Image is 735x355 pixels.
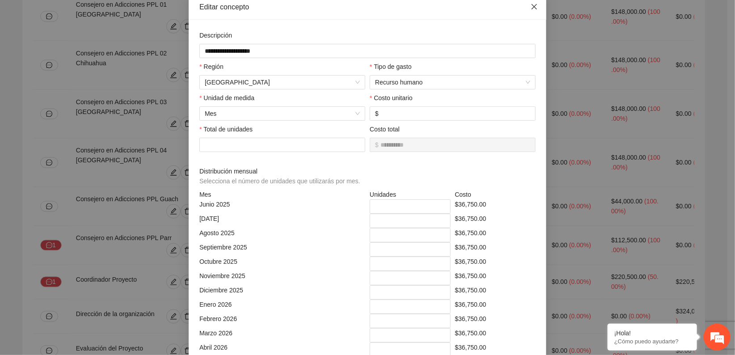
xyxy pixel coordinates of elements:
[453,228,538,242] div: $36,750.00
[453,300,538,314] div: $36,750.00
[197,271,367,285] div: Noviembre 2025
[197,285,367,300] div: Diciembre 2025
[453,314,538,328] div: $36,750.00
[197,257,367,271] div: Octubre 2025
[197,199,367,214] div: Junio 2025
[199,30,232,40] label: Descripción
[197,242,367,257] div: Septiembre 2025
[367,190,453,199] div: Unidades
[197,228,367,242] div: Agosto 2025
[197,190,367,199] div: Mes
[197,300,367,314] div: Enero 2026
[199,2,536,12] div: Editar concepto
[370,62,412,72] label: Tipo de gasto
[197,214,367,228] div: [DATE]
[199,62,224,72] label: Región
[375,140,379,150] span: $
[4,244,170,275] textarea: Escriba su mensaje y pulse “Intro”
[52,119,123,210] span: Estamos en línea.
[453,242,538,257] div: $36,750.00
[614,330,690,337] div: ¡Hola!
[370,124,400,134] label: Costo total
[453,199,538,214] div: $36,750.00
[453,257,538,271] div: $36,750.00
[199,177,360,185] span: Selecciona el número de unidades que utilizarás por mes.
[205,76,360,89] span: Chihuahua
[199,124,253,134] label: Total de unidades
[197,314,367,328] div: Febrero 2026
[375,109,379,118] span: $
[453,271,538,285] div: $36,750.00
[453,190,538,199] div: Costo
[199,93,254,103] label: Unidad de medida
[453,285,538,300] div: $36,750.00
[205,107,360,120] span: Mes
[147,4,168,26] div: Minimizar ventana de chat en vivo
[46,46,150,57] div: Chatee con nosotros ahora
[453,328,538,342] div: $36,750.00
[197,328,367,342] div: Marzo 2026
[370,93,413,103] label: Costo unitario
[614,338,690,345] p: ¿Cómo puedo ayudarte?
[199,166,363,186] span: Distribución mensual
[375,76,530,89] span: Recurso humano
[453,214,538,228] div: $36,750.00
[531,3,538,10] span: close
